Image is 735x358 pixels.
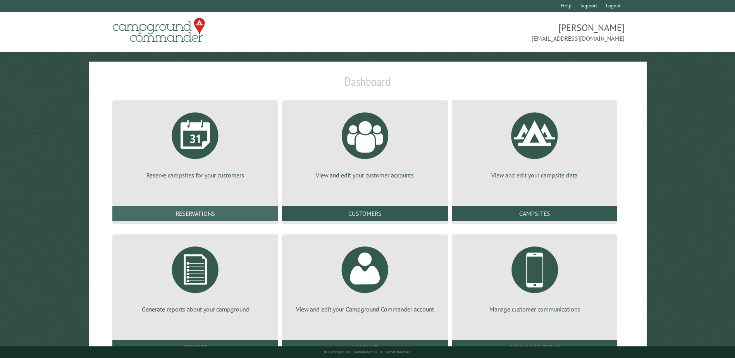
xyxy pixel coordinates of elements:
[122,107,269,179] a: Reserve campsites for your customers
[368,21,625,43] span: [PERSON_NAME] [EMAIL_ADDRESS][DOMAIN_NAME]
[110,74,624,95] h1: Dashboard
[110,15,207,45] img: Campground Commander
[282,340,448,355] a: Account
[291,241,439,313] a: View and edit your Campground Commander account
[324,349,411,355] small: © Campground Commander LLC. All rights reserved.
[122,305,269,313] p: Generate reports about your campground
[452,206,618,221] a: Campsites
[291,171,439,179] p: View and edit your customer accounts
[112,340,278,355] a: Reports
[112,206,278,221] a: Reservations
[461,305,608,313] p: Manage customer communications
[122,241,269,313] a: Generate reports about your campground
[461,171,608,179] p: View and edit your campsite data
[461,241,608,313] a: Manage customer communications
[461,107,608,179] a: View and edit your campsite data
[291,305,439,313] p: View and edit your Campground Commander account
[282,206,448,221] a: Customers
[122,171,269,179] p: Reserve campsites for your customers
[291,107,439,179] a: View and edit your customer accounts
[452,340,618,355] a: Communications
